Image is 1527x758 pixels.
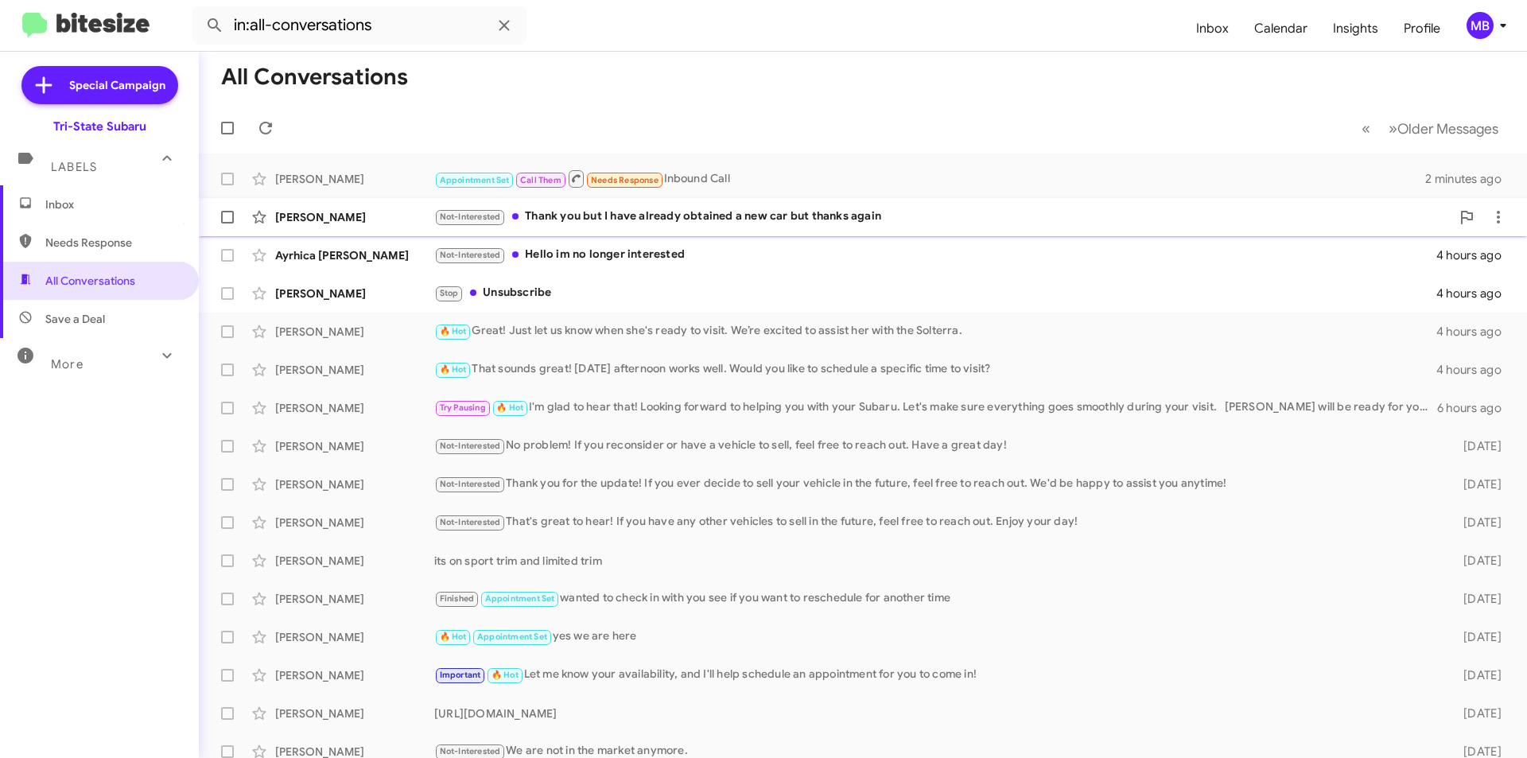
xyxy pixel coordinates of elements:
div: [PERSON_NAME] [275,438,434,454]
a: Special Campaign [21,66,178,104]
div: [PERSON_NAME] [275,667,434,683]
span: Not-Interested [440,250,501,260]
div: Thank you but I have already obtained a new car but thanks again [434,208,1451,226]
div: 4 hours ago [1436,286,1514,301]
div: [PERSON_NAME] [275,706,434,721]
div: 4 hours ago [1436,362,1514,378]
span: 🔥 Hot [492,670,519,680]
a: Profile [1391,6,1453,52]
div: [DATE] [1438,706,1514,721]
div: MB [1467,12,1494,39]
div: [PERSON_NAME] [275,324,434,340]
div: [DATE] [1438,476,1514,492]
div: [DATE] [1438,553,1514,569]
span: 🔥 Hot [440,364,467,375]
a: Insights [1320,6,1391,52]
span: Try Pausing [440,402,486,413]
a: Inbox [1183,6,1241,52]
a: Calendar [1241,6,1320,52]
div: [URL][DOMAIN_NAME] [434,706,1438,721]
div: yes we are here [434,628,1438,646]
span: Needs Response [591,175,659,185]
span: Labels [51,160,97,174]
div: Let me know your availability, and I'll help schedule an appointment for you to come in! [434,666,1438,684]
div: [PERSON_NAME] [275,553,434,569]
span: » [1389,119,1397,138]
span: Appointment Set [485,593,555,604]
div: That sounds great! [DATE] afternoon works well. Would you like to schedule a specific time to visit? [434,360,1436,379]
div: [PERSON_NAME] [275,400,434,416]
div: That's great to hear! If you have any other vehicles to sell in the future, feel free to reach ou... [434,513,1438,531]
div: No problem! If you reconsider or have a vehicle to sell, feel free to reach out. Have a great day! [434,437,1438,455]
span: Not-Interested [440,441,501,451]
span: Call Them [520,175,561,185]
span: Needs Response [45,235,181,251]
div: [PERSON_NAME] [275,171,434,187]
button: Previous [1352,112,1380,145]
div: Thank you for the update! If you ever decide to sell your vehicle in the future, feel free to rea... [434,475,1438,493]
div: Inbound Call [434,169,1425,189]
span: 🔥 Hot [440,632,467,642]
input: Search [192,6,526,45]
div: its on sport trim and limited trim [434,553,1438,569]
div: Hello im no longer interested [434,246,1436,264]
span: More [51,357,84,371]
span: Save a Deal [45,311,105,327]
div: Unsubscribe [434,284,1436,302]
span: Appointment Set [440,175,510,185]
div: I'm glad to hear that! Looking forward to helping you with your Subaru. Let's make sure everythin... [434,398,1437,417]
span: Inbox [45,196,181,212]
div: Tri-State Subaru [53,119,146,134]
span: Appointment Set [477,632,547,642]
div: 2 minutes ago [1425,171,1514,187]
span: « [1362,119,1370,138]
span: Stop [440,288,459,298]
nav: Page navigation example [1353,112,1508,145]
button: MB [1453,12,1510,39]
span: Older Messages [1397,120,1498,138]
div: [DATE] [1438,591,1514,607]
span: Not-Interested [440,746,501,756]
h1: All Conversations [221,64,408,90]
div: Great! Just let us know when she's ready to visit. We’re excited to assist her with the Solterra. [434,322,1436,340]
div: wanted to check in with you see if you want to reschedule for another time [434,589,1438,608]
div: Ayrhica [PERSON_NAME] [275,247,434,263]
span: 🔥 Hot [440,326,467,336]
div: [PERSON_NAME] [275,476,434,492]
div: [PERSON_NAME] [275,286,434,301]
span: Not-Interested [440,479,501,489]
span: Not-Interested [440,517,501,527]
div: [PERSON_NAME] [275,515,434,531]
span: Special Campaign [69,77,165,93]
span: Important [440,670,481,680]
div: [DATE] [1438,667,1514,683]
span: Not-Interested [440,212,501,222]
div: 6 hours ago [1437,400,1514,416]
span: Finished [440,593,475,604]
div: 4 hours ago [1436,324,1514,340]
span: 🔥 Hot [496,402,523,413]
div: [PERSON_NAME] [275,209,434,225]
div: [PERSON_NAME] [275,629,434,645]
button: Next [1379,112,1508,145]
div: 4 hours ago [1436,247,1514,263]
div: [PERSON_NAME] [275,362,434,378]
div: [DATE] [1438,438,1514,454]
div: [DATE] [1438,629,1514,645]
span: All Conversations [45,273,135,289]
div: [PERSON_NAME] [275,591,434,607]
div: [DATE] [1438,515,1514,531]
